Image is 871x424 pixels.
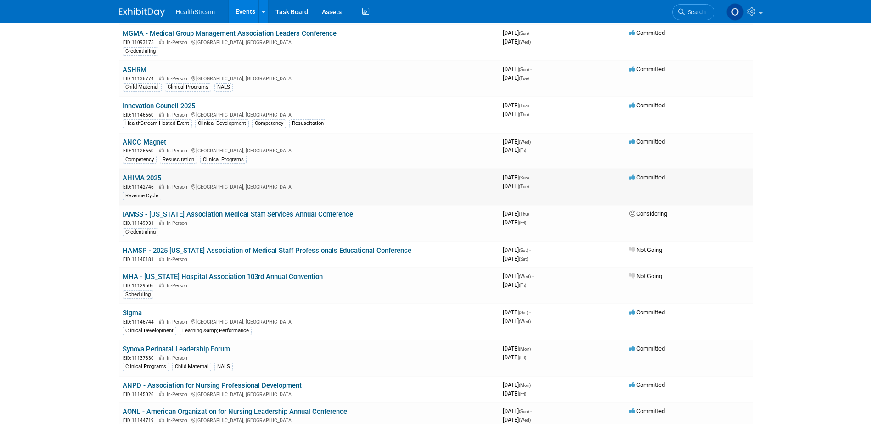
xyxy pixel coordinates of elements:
div: Competency [123,156,157,164]
span: Search [685,9,706,16]
span: [DATE] [503,138,534,145]
span: Committed [629,138,665,145]
img: In-Person Event [159,76,164,80]
span: (Wed) [519,39,531,45]
span: (Thu) [519,212,529,217]
span: In-Person [167,76,190,82]
div: [GEOGRAPHIC_DATA], [GEOGRAPHIC_DATA] [123,111,495,118]
span: In-Person [167,148,190,154]
span: Not Going [629,246,662,253]
span: In-Person [167,220,190,226]
a: ANPD - Association for Nursing Professional Development [123,381,302,390]
div: [GEOGRAPHIC_DATA], [GEOGRAPHIC_DATA] [123,318,495,325]
span: - [530,174,532,181]
span: Committed [629,66,665,73]
span: [DATE] [503,102,532,109]
span: In-Person [167,391,190,397]
span: EID: 11136774 [123,76,157,81]
div: Clinical Programs [165,83,211,91]
span: (Fri) [519,391,526,396]
span: (Tue) [519,103,529,108]
span: [DATE] [503,309,531,316]
span: EID: 11146744 [123,319,157,324]
img: ExhibitDay [119,8,165,17]
img: In-Person Event [159,319,164,324]
div: [GEOGRAPHIC_DATA], [GEOGRAPHIC_DATA] [123,390,495,398]
span: [DATE] [503,390,526,397]
span: EID: 11140181 [123,257,157,262]
span: Committed [629,381,665,388]
span: Not Going [629,273,662,279]
span: [DATE] [503,318,531,324]
div: [GEOGRAPHIC_DATA], [GEOGRAPHIC_DATA] [123,416,495,424]
div: [GEOGRAPHIC_DATA], [GEOGRAPHIC_DATA] [123,38,495,46]
span: (Sat) [519,310,528,315]
img: In-Person Event [159,184,164,189]
span: (Sun) [519,67,529,72]
span: EID: 11126660 [123,148,157,153]
img: In-Person Event [159,112,164,117]
div: Competency [252,119,286,128]
span: (Wed) [519,319,531,324]
img: In-Person Event [159,418,164,422]
span: Committed [629,345,665,352]
span: [DATE] [503,111,529,117]
span: EID: 11093175 [123,40,157,45]
a: IAMSS - [US_STATE] Association Medical Staff Services Annual Conference [123,210,353,218]
span: In-Person [167,418,190,424]
a: Sigma [123,309,142,317]
span: [DATE] [503,38,531,45]
span: EID: 11146660 [123,112,157,117]
img: In-Person Event [159,220,164,225]
span: [DATE] [503,74,529,81]
span: EID: 11142746 [123,184,157,190]
span: [DATE] [503,29,532,36]
div: NALS [214,363,233,371]
span: - [529,246,531,253]
div: Clinical Programs [123,363,169,371]
div: NALS [214,83,233,91]
div: Revenue Cycle [123,192,161,200]
span: - [529,309,531,316]
span: - [532,345,534,352]
span: Considering [629,210,667,217]
span: In-Person [167,355,190,361]
span: [DATE] [503,246,531,253]
span: (Fri) [519,283,526,288]
img: In-Person Event [159,257,164,261]
img: In-Person Event [159,355,164,360]
div: [GEOGRAPHIC_DATA], [GEOGRAPHIC_DATA] [123,74,495,82]
span: (Thu) [519,112,529,117]
img: Olivia Christopher [726,3,744,21]
span: [DATE] [503,354,526,361]
div: Resuscitation [160,156,197,164]
a: ANCC Magnet [123,138,166,146]
span: EID: 11129506 [123,283,157,288]
div: Child Maternal [172,363,211,371]
span: [DATE] [503,210,532,217]
span: - [532,273,534,279]
a: AONL - American Organization for Nursing Leadership Annual Conference [123,407,347,416]
span: (Sun) [519,31,529,36]
a: HAMSP - 2025 [US_STATE] Association of Medical Staff Professionals Educational Conference [123,246,411,255]
img: In-Person Event [159,148,164,152]
a: ASHRM [123,66,146,74]
a: MHA - [US_STATE] Hospital Association 103rd Annual Convention [123,273,323,281]
a: Synova Perinatal Leadership Forum [123,345,230,353]
span: Committed [629,102,665,109]
span: (Sat) [519,248,528,253]
span: - [532,381,534,388]
span: (Sat) [519,257,528,262]
span: In-Person [167,112,190,118]
span: (Tue) [519,76,529,81]
span: (Sun) [519,175,529,180]
span: (Tue) [519,184,529,189]
div: Credentialing [123,228,158,236]
span: Committed [629,174,665,181]
span: [DATE] [503,219,526,226]
div: Clinical Development [123,327,176,335]
a: Search [672,4,714,20]
span: HealthStream [176,8,215,16]
div: Clinical Programs [200,156,247,164]
span: Committed [629,407,665,414]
